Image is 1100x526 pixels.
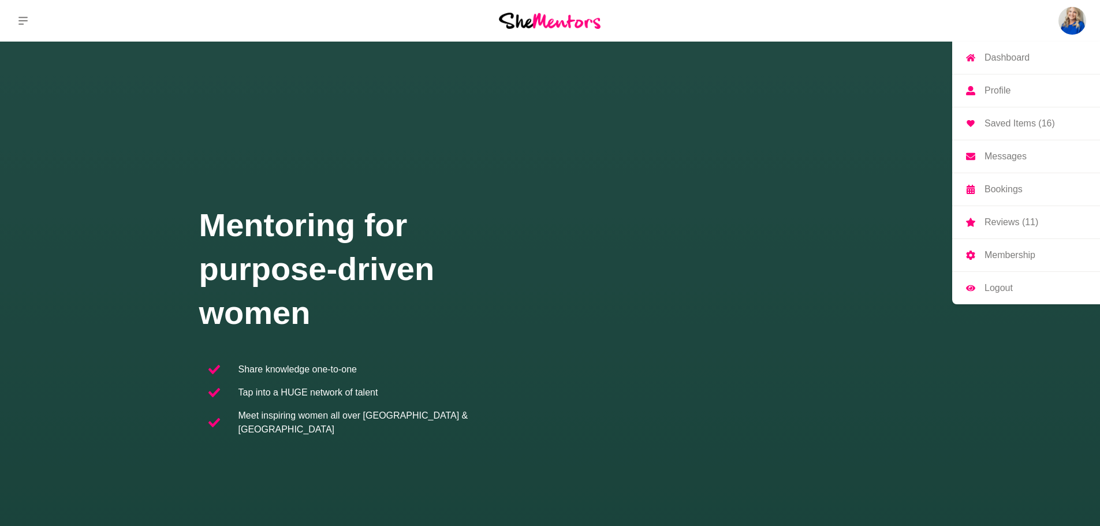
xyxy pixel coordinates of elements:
p: Dashboard [985,53,1030,62]
p: Saved Items (16) [985,119,1055,128]
a: Saved Items (16) [952,107,1100,140]
p: Profile [985,86,1010,95]
h1: Mentoring for purpose-driven women [199,203,550,335]
a: Profile [952,74,1100,107]
p: Logout [985,283,1013,293]
p: Bookings [985,185,1023,194]
a: Messages [952,140,1100,173]
a: Charmaine TurnerDashboardProfileSaved Items (16)MessagesBookingsReviews (11)MembershipLogout [1058,7,1086,35]
p: Membership [985,251,1035,260]
p: Messages [985,152,1027,161]
p: Meet inspiring women all over [GEOGRAPHIC_DATA] & [GEOGRAPHIC_DATA] [238,409,541,437]
p: Tap into a HUGE network of talent [238,386,378,400]
a: Bookings [952,173,1100,206]
p: Reviews (11) [985,218,1038,227]
img: She Mentors Logo [499,13,601,28]
img: Charmaine Turner [1058,7,1086,35]
a: Reviews (11) [952,206,1100,238]
a: Dashboard [952,42,1100,74]
p: Share knowledge one-to-one [238,363,357,376]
